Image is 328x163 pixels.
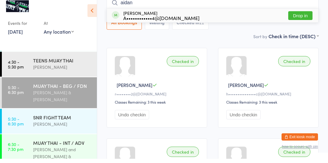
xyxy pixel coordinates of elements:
[44,32,74,39] div: Any location
[115,114,149,124] button: Undo checkin
[44,22,74,32] div: At
[8,64,24,73] time: 4:30 - 5:30 pm
[33,93,92,107] div: [PERSON_NAME] & [PERSON_NAME]
[6,5,29,16] img: Team Stalder Muay Thai
[33,144,92,150] div: MUAY THAI - INT / ADV
[278,60,310,71] div: Checked in
[33,125,92,132] div: [PERSON_NAME]
[8,89,24,99] time: 5:30 - 6:30 pm
[253,38,267,44] label: Sort by
[33,68,92,75] div: [PERSON_NAME]
[8,32,23,39] a: [DATE]
[268,37,319,44] div: Check in time (DESC)
[8,146,23,156] time: 6:30 - 7:30 pm
[167,151,199,161] div: Checked in
[278,151,310,161] div: Checked in
[115,104,201,109] div: Classes Remaining: 3 this week
[282,138,318,145] button: Exit kiosk mode
[107,20,142,34] button: All Bookings
[8,22,38,32] div: Events for
[33,87,92,93] div: MUAY THAI - BEG / FDN
[123,15,200,25] div: [PERSON_NAME]
[33,61,92,68] div: TEENS MUAY THAI
[2,56,97,81] a: 4:30 -5:30 pmTEENS MUAY THAI[PERSON_NAME]
[33,118,92,125] div: SNR FIGHT TEAM
[226,114,261,124] button: Undo checkin
[8,121,24,130] time: 5:30 - 6:30 pm
[199,25,204,29] div: 11
[282,149,318,153] button: how to secure with pin
[145,20,169,34] button: Waiting
[115,95,201,101] div: r••••••••2@[DOMAIN_NAME]
[2,113,97,138] a: 5:30 -6:30 pmSNR FIGHT TEAM[PERSON_NAME]
[228,86,264,92] span: [PERSON_NAME]
[167,60,199,71] div: Checked in
[172,20,209,34] button: Checked in11
[2,81,97,112] a: 5:30 -6:30 pmMUAY THAI - BEG / FDN[PERSON_NAME] & [PERSON_NAME]
[123,20,200,25] div: A••••••••••••4@[DOMAIN_NAME]
[288,15,313,24] button: Drop in
[226,104,312,109] div: Classes Remaining: 3 this week
[226,95,312,101] div: h•••••••••••••••c@[DOMAIN_NAME]
[117,86,152,92] span: [PERSON_NAME]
